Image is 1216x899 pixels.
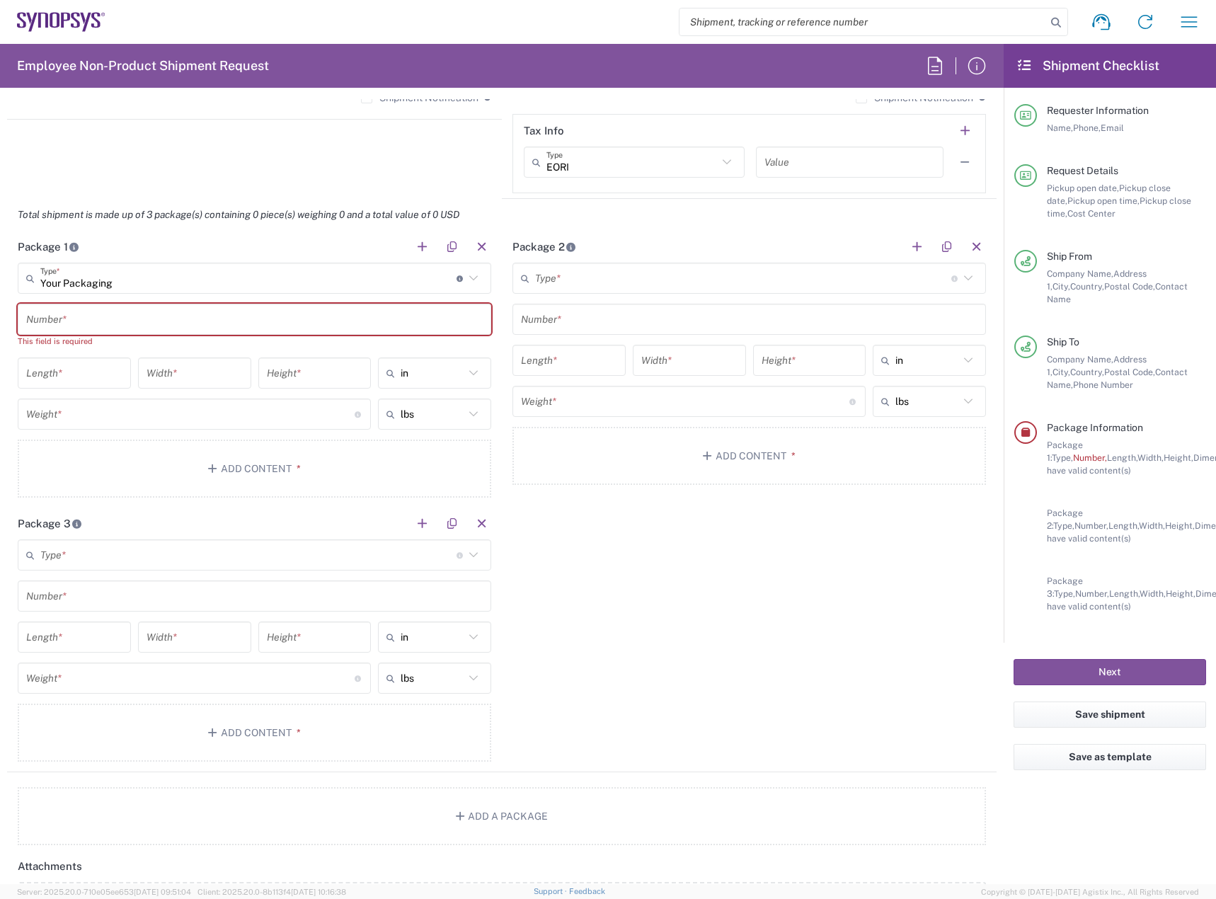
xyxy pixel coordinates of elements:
[1139,520,1165,531] span: Width,
[1047,336,1079,348] span: Ship To
[1075,588,1109,599] span: Number,
[524,124,564,138] h2: Tax Info
[1047,105,1149,116] span: Requester Information
[1109,588,1140,599] span: Length,
[981,886,1199,898] span: Copyright © [DATE]-[DATE] Agistix Inc., All Rights Reserved
[1164,452,1193,463] span: Height,
[134,888,191,896] span: [DATE] 09:51:04
[1047,183,1119,193] span: Pickup open date,
[1053,520,1074,531] span: Type,
[18,240,79,254] h2: Package 1
[679,8,1046,35] input: Shipment, tracking or reference number
[1074,520,1108,531] span: Number,
[1054,588,1075,599] span: Type,
[1047,422,1143,433] span: Package Information
[1047,251,1092,262] span: Ship From
[1052,281,1070,292] span: City,
[1052,452,1073,463] span: Type,
[512,427,986,485] button: Add Content*
[1165,520,1195,531] span: Height,
[1104,281,1155,292] span: Postal Code,
[18,335,491,348] div: This field is required
[1052,367,1070,377] span: City,
[1104,367,1155,377] span: Postal Code,
[18,517,82,531] h2: Package 3
[1166,588,1195,599] span: Height,
[1047,165,1118,176] span: Request Details
[1101,122,1124,133] span: Email
[18,704,491,762] button: Add Content*
[1107,452,1137,463] span: Length,
[18,859,82,874] h2: Attachments
[1047,508,1083,531] span: Package 2:
[1016,57,1159,74] h2: Shipment Checklist
[1067,208,1115,219] span: Cost Center
[197,888,346,896] span: Client: 2025.20.0-8b113f4
[1073,452,1107,463] span: Number,
[534,887,569,895] a: Support
[1014,702,1206,728] button: Save shipment
[1014,744,1206,770] button: Save as template
[1047,122,1073,133] span: Name,
[1067,195,1140,206] span: Pickup open time,
[569,887,605,895] a: Feedback
[1014,659,1206,685] button: Next
[1137,452,1164,463] span: Width,
[17,57,269,74] h2: Employee Non-Product Shipment Request
[1140,588,1166,599] span: Width,
[17,888,191,896] span: Server: 2025.20.0-710e05ee653
[512,240,576,254] h2: Package 2
[7,209,470,220] em: Total shipment is made up of 3 package(s) containing 0 piece(s) weighing 0 and a total value of 0...
[1047,576,1083,599] span: Package 3:
[18,440,491,498] button: Add Content*
[1047,268,1113,279] span: Company Name,
[1108,520,1139,531] span: Length,
[291,888,346,896] span: [DATE] 10:16:38
[18,787,986,845] button: Add a Package
[1073,122,1101,133] span: Phone,
[1047,354,1113,365] span: Company Name,
[1070,281,1104,292] span: Country,
[1073,379,1133,390] span: Phone Number
[1070,367,1104,377] span: Country,
[1047,440,1083,463] span: Package 1:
